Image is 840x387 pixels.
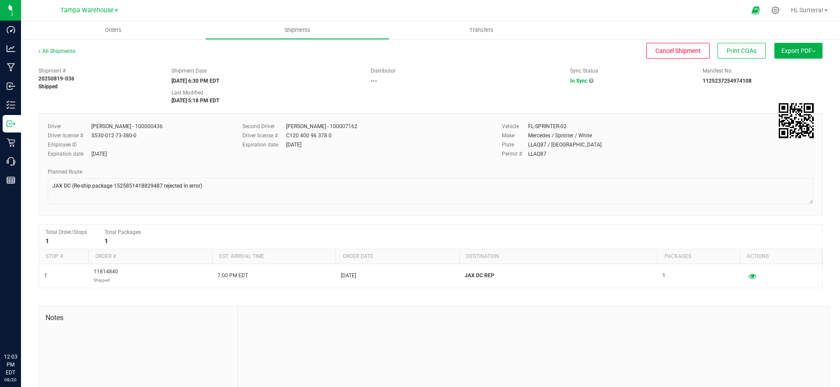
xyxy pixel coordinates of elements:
[48,169,82,175] span: Planned Route
[774,43,822,59] button: Export PDF
[21,21,205,39] a: Orders
[4,377,17,383] p: 08/20
[646,43,710,59] button: Cancel Shipment
[770,6,781,14] div: Manage settings
[38,76,74,82] strong: 20250819-036
[45,237,49,244] strong: 1
[791,7,823,14] span: Hi, Surterra!
[44,272,47,280] span: 1
[48,141,91,149] label: Employee ID
[286,132,332,139] div: C120 400 96 378 0
[740,249,822,264] th: Actions
[171,67,206,75] label: Shipment Date
[341,272,356,280] span: [DATE]
[171,98,219,104] strong: [DATE] 5:18 PM EDT
[91,132,136,139] div: S530-012-73-380-0
[242,141,286,149] label: Expiration date
[7,138,15,147] inline-svg: Retail
[26,316,36,326] iframe: Resource center unread badge
[171,78,219,84] strong: [DATE] 6:30 PM EDT
[502,122,528,130] label: Vehicle
[727,47,756,54] span: Print COAs
[502,150,528,158] label: Permit #
[39,249,88,264] th: Stop #
[703,67,733,75] label: Manifest No.
[48,132,91,139] label: Driver license #
[60,7,114,14] span: Tampa Warehouse
[91,122,163,130] div: [PERSON_NAME] - 100000436
[205,21,389,39] a: Shipments
[528,150,546,158] div: LLAQ87
[171,89,203,97] label: Last Modified
[7,44,15,53] inline-svg: Analytics
[217,272,248,280] span: 7:00 PM EDT
[459,249,657,264] th: Destination
[7,25,15,34] inline-svg: Dashboard
[4,353,17,377] p: 12:03 PM EDT
[465,272,652,280] p: JAX DC REP
[703,78,752,84] strong: 1125237254974108
[38,48,75,54] a: All Shipments
[94,276,118,284] p: Shipped
[7,157,15,166] inline-svg: Call Center
[48,122,91,130] label: Driver
[273,26,322,34] span: Shipments
[94,268,118,284] span: 11814840
[662,272,665,280] span: 1
[91,150,107,158] div: [DATE]
[286,122,357,130] div: [PERSON_NAME] - 100007162
[717,43,766,59] button: Print COAs
[528,141,602,149] div: LLAQ87 / [GEOGRAPHIC_DATA]
[657,249,739,264] th: Packages
[779,103,814,138] img: Scan me!
[7,82,15,91] inline-svg: Inbound
[570,67,598,75] label: Sync Status
[242,122,286,130] label: Second Driver
[528,122,567,130] div: FL-SPRINTER-02
[389,21,574,39] a: Transfers
[570,78,588,84] span: In Sync
[7,101,15,109] inline-svg: Inventory
[528,132,592,139] div: Mercedes / Sprinter / White
[38,84,58,90] strong: Shipped
[88,249,212,264] th: Order #
[9,317,35,343] iframe: Resource center
[7,119,15,128] inline-svg: Outbound
[779,103,814,138] qrcode: 20250819-036
[655,47,701,54] span: Cancel Shipment
[105,237,108,244] strong: 1
[45,229,87,235] span: Total Order/Stops
[38,67,158,75] span: Shipment #
[336,249,459,264] th: Order date
[7,176,15,185] inline-svg: Reports
[105,229,141,235] span: Total Packages
[371,67,395,75] label: Distributor
[212,249,336,264] th: Est. arrival time
[48,150,91,158] label: Expiration date
[45,313,231,323] span: Notes
[371,78,377,84] strong: ---
[502,132,528,139] label: Make
[93,26,133,34] span: Orders
[242,132,286,139] label: Driver license #
[7,63,15,72] inline-svg: Manufacturing
[458,26,505,34] span: Transfers
[746,2,766,19] span: Open Ecommerce Menu
[502,141,528,149] label: Plate
[286,141,301,149] div: [DATE]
